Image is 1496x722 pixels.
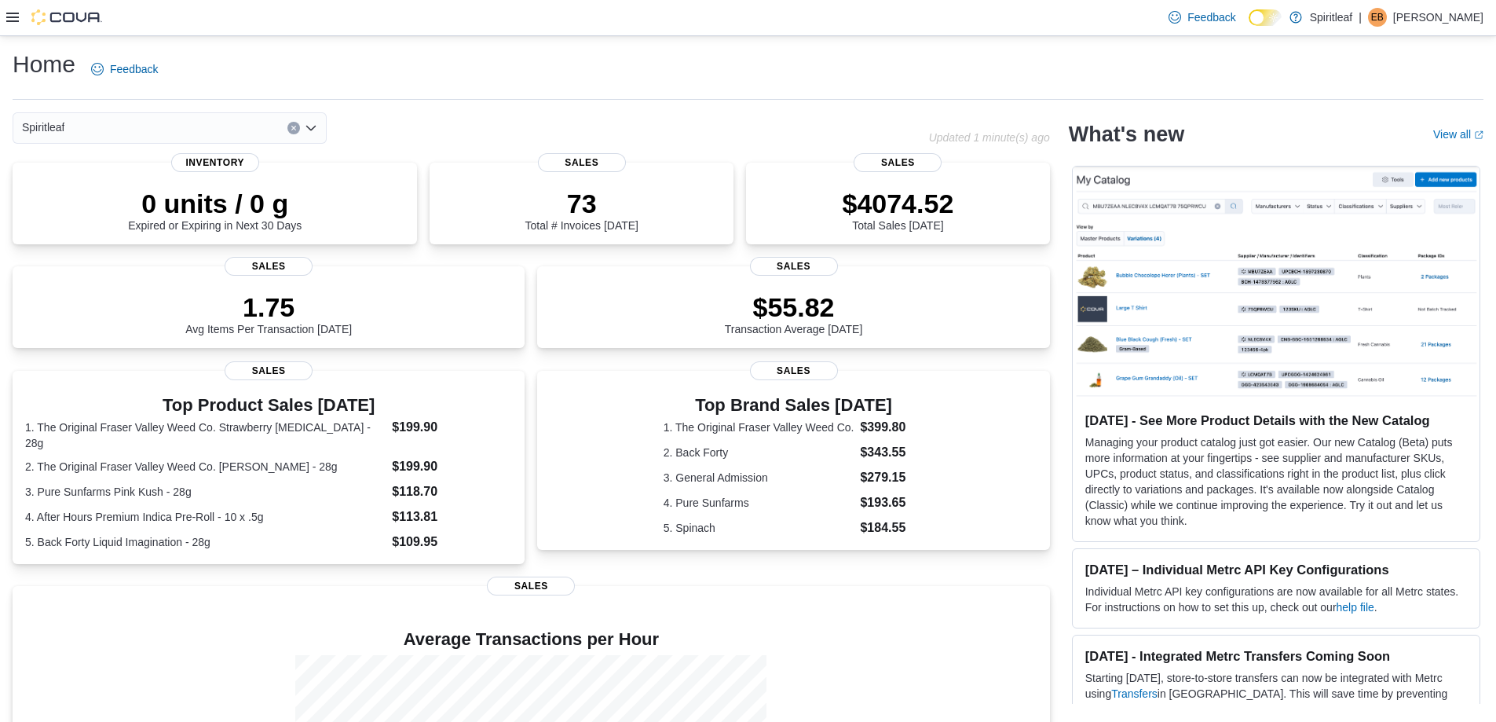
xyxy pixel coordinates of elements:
[128,188,302,232] div: Expired or Expiring in Next 30 Days
[1085,584,1467,615] p: Individual Metrc API key configurations are now available for all Metrc states. For instructions ...
[1337,601,1374,614] a: help file
[1162,2,1242,33] a: Feedback
[860,418,924,437] dd: $399.80
[392,508,512,526] dd: $113.81
[1433,128,1483,141] a: View allExternal link
[860,468,924,487] dd: $279.15
[392,482,512,501] dd: $118.70
[185,291,352,323] p: 1.75
[854,153,942,172] span: Sales
[725,291,863,335] div: Transaction Average [DATE]
[22,118,64,137] span: Spiritleaf
[1111,687,1158,700] a: Transfers
[225,257,313,276] span: Sales
[13,49,75,80] h1: Home
[305,122,317,134] button: Open list of options
[25,459,386,475] dt: 2. The Original Fraser Valley Weed Co. [PERSON_NAME] - 28g
[392,418,512,437] dd: $199.90
[1085,434,1467,529] p: Managing your product catalog just got easier. Our new Catalog (Beta) puts more information at yo...
[25,484,386,500] dt: 3. Pure Sunfarms Pink Kush - 28g
[842,188,953,232] div: Total Sales [DATE]
[85,53,164,85] a: Feedback
[25,630,1037,649] h4: Average Transactions per Hour
[664,470,854,486] dt: 3. General Admission
[110,61,158,77] span: Feedback
[25,509,386,525] dt: 4. After Hours Premium Indica Pre-Roll - 10 x .5g
[225,361,313,380] span: Sales
[525,188,638,232] div: Total # Invoices [DATE]
[1371,8,1384,27] span: EB
[664,420,854,435] dt: 1. The Original Fraser Valley Weed Co.
[1085,648,1467,664] h3: [DATE] - Integrated Metrc Transfers Coming Soon
[1393,8,1483,27] p: [PERSON_NAME]
[750,361,838,380] span: Sales
[171,153,259,172] span: Inventory
[487,577,575,596] span: Sales
[287,122,300,134] button: Clear input
[31,9,102,25] img: Cova
[1359,8,1362,27] p: |
[25,396,512,415] h3: Top Product Sales [DATE]
[538,153,626,172] span: Sales
[392,457,512,476] dd: $199.90
[750,257,838,276] span: Sales
[1474,130,1483,140] svg: External link
[860,519,924,537] dd: $184.55
[1069,122,1184,147] h2: What's new
[1310,8,1352,27] p: Spiritleaf
[860,493,924,512] dd: $193.65
[1085,412,1467,428] h3: [DATE] - See More Product Details with the New Catalog
[25,420,386,451] dt: 1. The Original Fraser Valley Weed Co. Strawberry [MEDICAL_DATA] - 28g
[664,495,854,511] dt: 4. Pure Sunfarms
[1085,562,1467,577] h3: [DATE] – Individual Metrc API Key Configurations
[1187,9,1235,25] span: Feedback
[860,443,924,462] dd: $343.55
[842,188,953,219] p: $4074.52
[725,291,863,323] p: $55.82
[525,188,638,219] p: 73
[664,396,924,415] h3: Top Brand Sales [DATE]
[664,520,854,536] dt: 5. Spinach
[1249,9,1282,26] input: Dark Mode
[128,188,302,219] p: 0 units / 0 g
[392,533,512,552] dd: $109.95
[664,445,854,460] dt: 2. Back Forty
[1368,8,1387,27] div: Emily B
[929,131,1050,144] p: Updated 1 minute(s) ago
[185,291,352,335] div: Avg Items Per Transaction [DATE]
[25,534,386,550] dt: 5. Back Forty Liquid Imagination - 28g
